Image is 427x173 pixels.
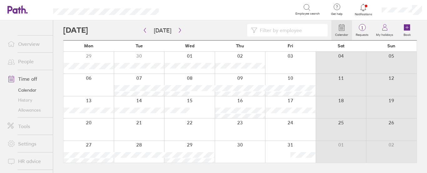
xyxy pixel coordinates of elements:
label: Book [400,31,414,37]
span: Mon [84,43,93,48]
span: Tue [136,43,143,48]
label: My holidays [372,31,397,37]
a: 1Requests [352,20,372,40]
a: HR advice [3,155,53,167]
a: History [3,95,53,105]
label: Requests [352,31,372,37]
input: Filter by employee [257,24,324,36]
span: 1 [352,25,372,30]
div: Search [176,7,192,12]
span: Wed [185,43,194,48]
a: Overview [3,38,53,50]
a: My holidays [372,20,397,40]
span: Sun [387,43,395,48]
a: Notifications [353,3,374,16]
span: Sat [338,43,344,48]
a: Time off [3,73,53,85]
a: Tools [3,120,53,132]
span: Fri [288,43,293,48]
a: Allowances [3,105,53,115]
label: Calendar [331,31,352,37]
span: Get help [327,12,347,16]
a: People [3,55,53,68]
a: Settings [3,137,53,150]
span: Employee search [295,12,320,16]
a: Calendar [331,20,352,40]
span: Notifications [353,12,374,16]
span: Thu [236,43,244,48]
a: Calendar [3,85,53,95]
button: [DATE] [149,25,176,36]
a: Book [397,20,417,40]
